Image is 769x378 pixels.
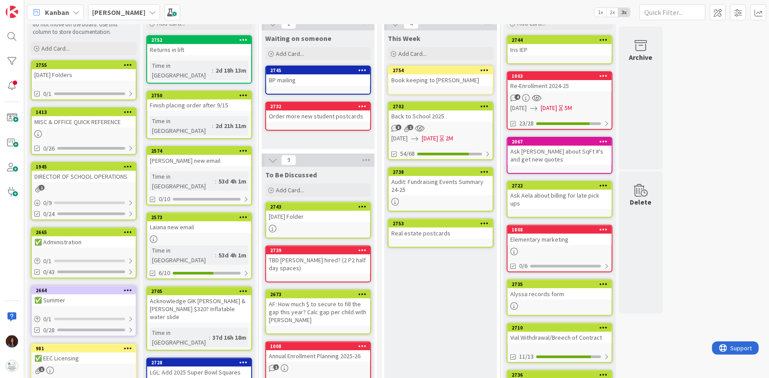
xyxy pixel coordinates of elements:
[43,89,52,99] span: 0/1
[266,211,370,222] div: [DATE] Folder
[147,155,251,166] div: [PERSON_NAME] new email
[408,125,413,130] span: 1
[519,261,528,271] span: 0/6
[147,99,251,111] div: Finish placing order after 9/15
[146,146,252,206] a: 2574[PERSON_NAME] new emailTime in [GEOGRAPHIC_DATA]:53d 4h 1m0/10
[150,246,215,265] div: Time in [GEOGRAPHIC_DATA]
[147,213,251,221] div: 2573
[508,288,612,300] div: Alyssa records form
[266,203,370,222] div: 2743[DATE] Folder
[519,119,534,128] span: 23/28
[33,14,135,36] p: Cards in this column are static cards that do not move on the board. Use this column to store doc...
[508,324,612,332] div: 2710
[270,247,370,253] div: 2739
[31,162,137,220] a: 1945DIRECTOR OF SCHOOL OPERATIONS0/90/24
[265,290,371,334] a: 2673AF: How much $ to secure to fill the gap this year? Calc gap per child with [PERSON_NAME]
[389,66,493,86] div: 2754Book keeping to [PERSON_NAME]
[147,36,251,55] div: 2752Returns in lift
[147,221,251,233] div: Laiana new email
[209,333,210,342] span: :
[266,66,370,74] div: 2745
[19,1,40,12] span: Support
[508,324,612,343] div: 2710Vial Withdrawal/Breech of Contract
[266,110,370,122] div: Order more new student postcards
[43,209,55,219] span: 0/24
[281,155,296,165] span: 9
[31,107,137,155] a: 1413MISC & OFFICE QUICK REFERENCE0/26
[388,34,420,43] span: This Week
[508,226,612,234] div: 1808
[212,66,213,75] span: :
[276,50,304,58] span: Add Card...
[147,295,251,323] div: Acknowledge GIK [PERSON_NAME] & [PERSON_NAME] $320? Inflatable water slide
[147,92,251,111] div: 2750Finish placing order after 9/15
[508,138,612,165] div: 2067Ask [PERSON_NAME] about SqFt #'s and get new quotes
[388,102,494,160] a: 2702Back to School 2025[DATE][DATE]2M54/68
[216,176,249,186] div: 53d 4h 1m
[400,149,415,158] span: 54/68
[43,198,52,208] span: 0 / 9
[36,287,136,294] div: 2664
[147,147,251,166] div: 2574[PERSON_NAME] new email
[151,214,251,220] div: 2573
[512,73,612,79] div: 1003
[151,148,251,154] div: 2574
[507,323,613,363] a: 2710Vial Withdrawal/Breech of Contract11/13
[266,290,370,298] div: 2673
[32,294,136,306] div: ✅ Summer
[43,257,52,266] span: 0 / 1
[508,226,612,245] div: 1808Elementary marketing
[36,109,136,115] div: 1413
[266,342,370,362] div: 1008Annual Enrollment Planning 2025-26
[508,72,612,92] div: 1003Re-Enrollment 2024-25
[32,352,136,364] div: ✅ EEC Licensing
[508,280,612,288] div: 2735
[388,167,494,212] a: 2738Audit: Fundraising Events Summary 24-25
[276,186,304,194] span: Add Card...
[43,268,55,277] span: 0/43
[393,220,493,227] div: 2753
[147,147,251,155] div: 2574
[629,52,653,62] div: Archive
[270,291,370,297] div: 2673
[151,92,251,99] div: 2750
[36,62,136,68] div: 2755
[389,228,493,239] div: Real estate postcards
[41,44,70,52] span: Add Card...
[389,220,493,239] div: 2753Real estate postcards
[266,298,370,326] div: AF: How much $ to secure to fill the gap this year? Calc gap per child with [PERSON_NAME]
[388,219,494,248] a: 2753Real estate postcards
[507,225,613,272] a: 1808Elementary marketing0/6
[265,246,371,283] a: 2739TBD [PERSON_NAME] hired? (2 P2 half day spaces)
[270,204,370,210] div: 2743
[512,325,612,331] div: 2710
[512,37,612,43] div: 2744
[32,61,136,81] div: 2755[DATE] Folders
[393,169,493,175] div: 2738
[510,103,527,113] span: [DATE]
[215,176,216,186] span: :
[389,110,493,122] div: Back to School 2025
[151,288,251,294] div: 2705
[147,92,251,99] div: 2750
[265,102,371,131] a: 2732Order more new student postcards
[266,103,370,122] div: 2732Order more new student postcards
[212,121,213,131] span: :
[266,246,370,254] div: 2739
[150,116,212,136] div: Time in [GEOGRAPHIC_DATA]
[594,8,606,17] span: 1x
[507,71,613,130] a: 1003Re-Enrollment 2024-25[DATE][DATE]5M23/28
[32,69,136,81] div: [DATE] Folders
[31,228,137,279] a: 2665✅ Administration0/10/43
[213,66,249,75] div: 2d 18h 13m
[147,36,251,44] div: 2752
[508,36,612,44] div: 2744
[265,170,317,179] span: To Be Discussed
[507,279,613,316] a: 2735Alyssa records form
[265,202,371,239] a: 2743[DATE] Folder
[147,213,251,233] div: 2573Laiana new email
[150,172,215,191] div: Time in [GEOGRAPHIC_DATA]
[32,314,136,325] div: 0/1
[6,6,18,18] img: Visit kanbanzone.com
[43,326,55,335] span: 0/28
